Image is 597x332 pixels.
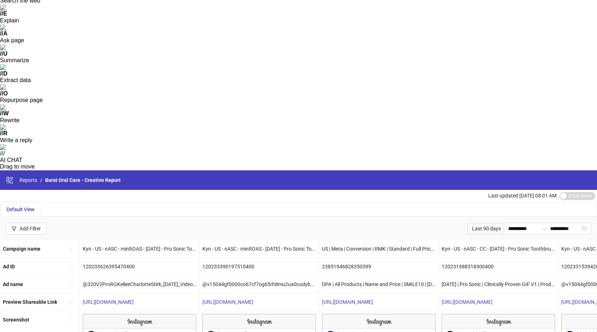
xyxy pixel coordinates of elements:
[467,223,504,234] div: Last 90 days
[68,246,73,251] span: sort-ascending
[68,264,73,269] span: sort-ascending
[40,176,42,184] li: /
[319,276,438,293] div: DPA | All Products | Name and Price | SMILE10 | [DATE] - Copy
[68,317,73,322] span: sort-ascending
[68,299,73,305] span: sort-ascending
[202,299,253,305] a: [URL][DOMAIN_NAME]
[7,207,35,212] span: Default View
[83,299,134,305] a: [URL][DOMAIN_NAME]
[541,226,547,231] span: to
[3,246,40,252] b: Campaign name
[20,226,41,231] div: Add Filter
[3,281,23,287] b: Ad name
[199,240,319,257] div: Kyn - US - nASC - minROAS - [DATE] - Pro Sonic Toothbrush
[199,276,319,293] div: @v15044gf0000co67cf7og65rh8mu2ua0codybarr_[DATE]_Video1_Brand_Tstimonial_ProSonicToothBrush_Burst...
[488,193,557,199] span: Last updated [DATE] 08:01 AM
[439,276,558,293] div: [DATE] | Pro Sonic | Clinically Proven GIF V1 | Product Intro | GIF | Pro Sonic | | Premium Quali...
[439,240,558,257] div: Kyn - US - nASC - CC - [DATE] - Pro Sonic Toothbrush
[319,258,438,275] div: 23851946828350399
[80,276,199,293] div: @320V2ProRGKelleeCharlotteStirk_[DATE]_Video1_Brand_Testimonial_ProSonicToothBrush_BurstOralCare_...
[3,317,29,323] b: Screenshot
[45,177,121,183] span: Burst Oral Care - Creative Report
[80,240,199,257] div: Kyn - US - nASC - minROAS - [DATE] - Pro Sonic Toothbrush
[3,299,57,305] b: Preview Shareable Link
[322,299,373,305] a: [URL][DOMAIN_NAME]
[541,226,547,231] span: swap-right
[442,299,493,305] a: [URL][DOMAIN_NAME]
[439,258,558,275] div: 120231988318300400
[80,258,199,275] div: 120233626395470400
[68,282,73,287] span: sort-ascending
[319,240,438,257] div: US | Meta | Conversion | RMK | Standard | Full Price | All Products | Catalog
[12,226,17,231] span: filter
[199,258,319,275] div: 120233390197510400
[3,264,15,269] b: Ad ID
[18,176,39,184] a: Reports
[6,223,47,234] button: Add Filter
